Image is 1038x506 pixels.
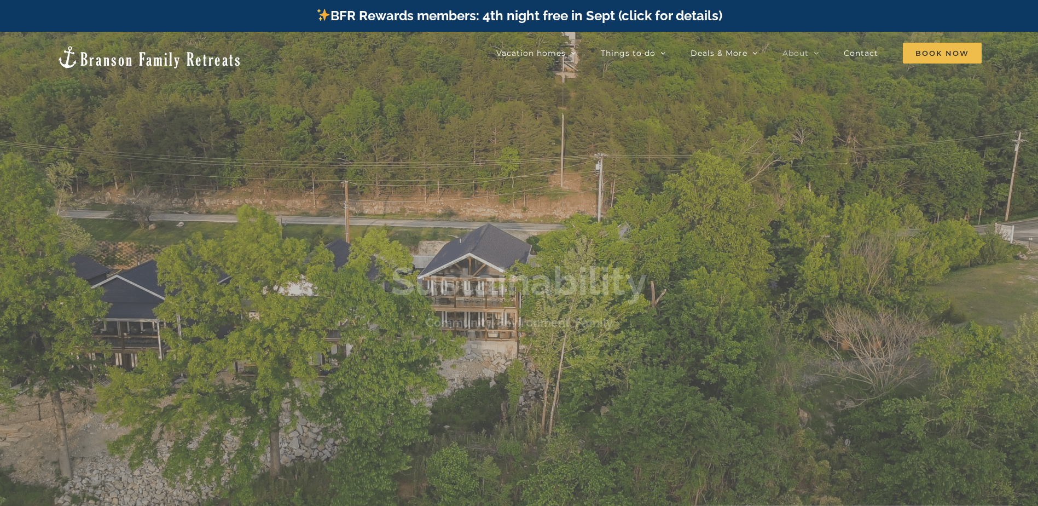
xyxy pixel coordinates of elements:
[782,49,809,57] span: About
[844,42,878,64] a: Contact
[844,49,878,57] span: Contact
[316,8,722,24] a: BFR Rewards members: 4th night free in Sept (click for details)
[903,42,982,64] a: Book Now
[496,42,982,64] nav: Main Menu
[782,42,819,64] a: About
[496,49,566,57] span: Vacation homes
[426,315,613,330] h3: Community, Environment, Family
[391,258,647,305] b: Sustainability
[691,42,758,64] a: Deals & More
[317,8,330,21] img: ✨
[601,42,666,64] a: Things to do
[56,45,242,70] img: Branson Family Retreats Logo
[691,49,747,57] span: Deals & More
[903,43,982,64] span: Book Now
[496,42,576,64] a: Vacation homes
[601,49,656,57] span: Things to do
